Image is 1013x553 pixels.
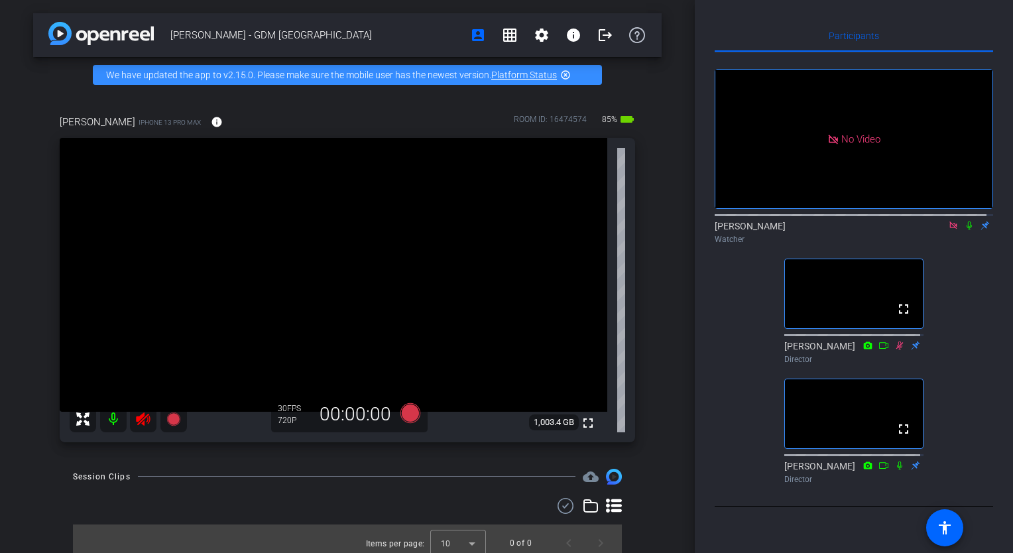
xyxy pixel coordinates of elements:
[48,22,154,45] img: app-logo
[580,415,596,431] mat-icon: fullscreen
[510,536,532,550] div: 0 of 0
[73,470,131,483] div: Session Clips
[139,117,201,127] span: iPhone 13 Pro Max
[491,70,557,80] a: Platform Status
[606,469,622,485] img: Session clips
[784,353,924,365] div: Director
[534,27,550,43] mat-icon: settings
[583,469,599,485] mat-icon: cloud_upload
[311,403,400,426] div: 00:00:00
[278,415,311,426] div: 720P
[514,113,587,133] div: ROOM ID: 16474574
[841,133,880,145] span: No Video
[829,31,879,40] span: Participants
[784,473,924,485] div: Director
[60,115,135,129] span: [PERSON_NAME]
[287,404,301,413] span: FPS
[566,27,581,43] mat-icon: info
[529,414,579,430] span: 1,003.4 GB
[583,469,599,485] span: Destinations for your clips
[896,421,912,437] mat-icon: fullscreen
[715,233,993,245] div: Watcher
[600,109,619,130] span: 85%
[366,537,425,550] div: Items per page:
[896,301,912,317] mat-icon: fullscreen
[937,520,953,536] mat-icon: accessibility
[619,111,635,127] mat-icon: battery_std
[470,27,486,43] mat-icon: account_box
[211,116,223,128] mat-icon: info
[715,219,993,245] div: [PERSON_NAME]
[93,65,602,85] div: We have updated the app to v2.15.0. Please make sure the mobile user has the newest version.
[784,460,924,485] div: [PERSON_NAME]
[502,27,518,43] mat-icon: grid_on
[784,339,924,365] div: [PERSON_NAME]
[560,70,571,80] mat-icon: highlight_off
[170,22,462,48] span: [PERSON_NAME] - GDM [GEOGRAPHIC_DATA]
[597,27,613,43] mat-icon: logout
[278,403,311,414] div: 30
